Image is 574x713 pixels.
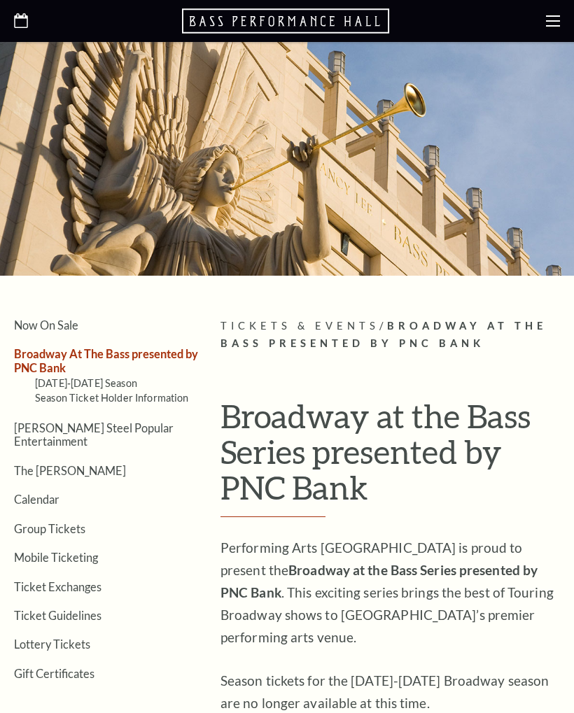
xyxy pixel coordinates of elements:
a: Ticket Exchanges [14,580,101,593]
a: Now On Sale [14,318,78,332]
a: Gift Certificates [14,667,94,680]
a: Calendar [14,493,59,506]
a: [DATE]-[DATE] Season [35,377,137,389]
a: Group Tickets [14,522,85,535]
span: Tickets & Events [220,320,379,332]
strong: Broadway at the Bass Series presented by PNC Bank [220,562,538,600]
a: Ticket Guidelines [14,609,101,622]
a: Mobile Ticketing [14,551,98,564]
a: [PERSON_NAME] Steel Popular Entertainment [14,421,174,448]
a: Lottery Tickets [14,637,90,651]
span: Broadway At The Bass presented by PNC Bank [220,320,547,349]
a: The [PERSON_NAME] [14,464,126,477]
p: / [220,318,560,353]
h1: Broadway at the Bass Series presented by PNC Bank [220,398,560,517]
a: Broadway At The Bass presented by PNC Bank [14,347,198,374]
p: Performing Arts [GEOGRAPHIC_DATA] is proud to present the . This exciting series brings the best ... [220,537,560,649]
a: Season Ticket Holder Information [35,392,189,404]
